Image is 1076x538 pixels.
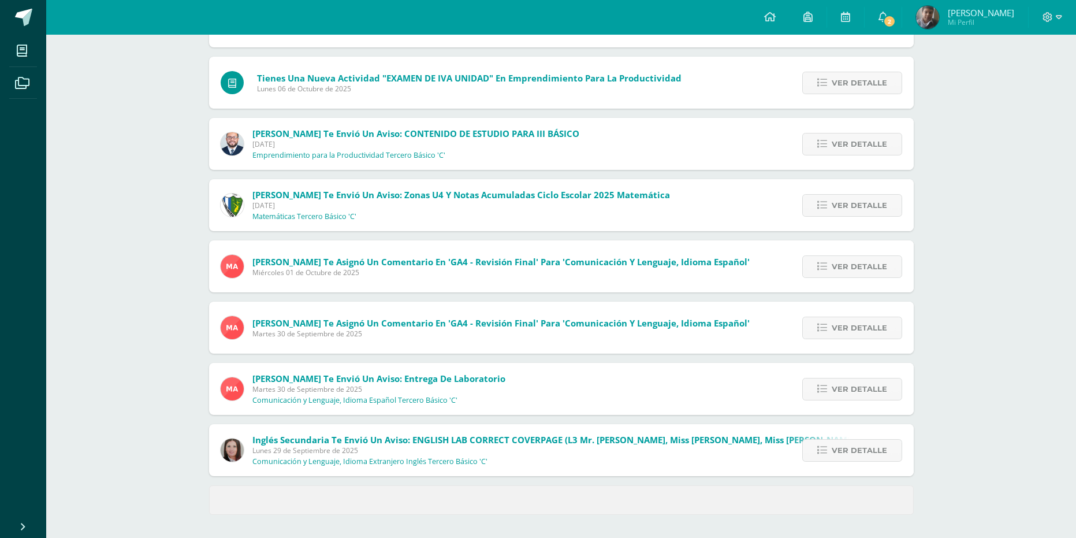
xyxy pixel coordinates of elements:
img: 0fd6451cf16eae051bb176b5d8bc5f11.png [221,377,244,400]
span: [PERSON_NAME] [948,7,1014,18]
span: Mi Perfil [948,17,1014,27]
p: Comunicación y Lenguaje, Idioma Extranjero Inglés Tercero Básico 'C' [252,457,487,466]
span: Tienes una nueva actividad "EXAMEN DE IVA UNIDAD" En Emprendimiento para la Productividad [257,72,682,84]
span: [PERSON_NAME] te envió un aviso: Entrega de laboratorio [252,373,505,384]
span: [PERSON_NAME] te asignó un comentario en 'GA4 - Revisión Final' para 'Comunicación y Lenguaje, Id... [252,317,750,329]
p: Emprendimiento para la Productividad Tercero Básico 'C' [252,151,445,160]
span: Ver detalle [832,317,887,339]
span: [DATE] [252,139,579,149]
img: d7d6d148f6dec277cbaab50fee73caa7.png [221,194,244,217]
img: 8af0450cf43d44e38c4a1497329761f3.png [221,439,244,462]
img: a4fa1950cd2cd0caa5c8a6a1529932f3.png [916,6,939,29]
span: Lunes 29 de Septiembre de 2025 [252,446,858,455]
span: Ver detalle [832,195,887,216]
span: Inglés Secundaria te envió un aviso: ENGLISH LAB CORRECT COVERPAGE (L3 Mr. [PERSON_NAME], Miss [P... [252,434,858,446]
span: Ver detalle [832,72,887,94]
span: Martes 30 de Septiembre de 2025 [252,329,750,339]
img: 0fd6451cf16eae051bb176b5d8bc5f11.png [221,255,244,278]
span: [PERSON_NAME] te asignó un comentario en 'GA4 - Revisión Final' para 'Comunicación y Lenguaje, Id... [252,256,750,268]
img: 0fd6451cf16eae051bb176b5d8bc5f11.png [221,316,244,339]
span: Ver detalle [832,379,887,400]
span: [PERSON_NAME] te envió un aviso: CONTENIDO DE ESTUDIO PARA III BÁSICO [252,128,579,139]
span: Ver detalle [832,256,887,277]
span: Ver detalle [832,133,887,155]
span: Ver detalle [832,440,887,461]
span: [DATE] [252,201,670,210]
span: Lunes 06 de Octubre de 2025 [257,84,682,94]
span: Miércoles 01 de Octubre de 2025 [252,268,750,277]
span: Martes 30 de Septiembre de 2025 [252,384,505,394]
p: Comunicación y Lenguaje, Idioma Español Tercero Básico 'C' [252,396,457,405]
p: Matemáticas Tercero Básico 'C' [252,212,356,221]
span: 2 [883,15,896,28]
span: [PERSON_NAME] te envió un aviso: Zonas U4 y notas acumuladas ciclo escolar 2025 matemática [252,189,670,201]
img: eaa624bfc361f5d4e8a554d75d1a3cf6.png [221,132,244,155]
